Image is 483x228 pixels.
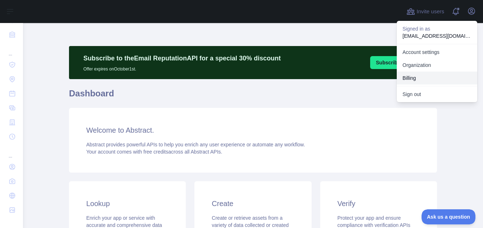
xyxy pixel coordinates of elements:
button: Billing [397,72,477,85]
iframe: Toggle Customer Support [422,209,476,224]
div: ... [6,42,17,57]
p: Subscribe to the Email Reputation API for a special 30 % discount [83,53,281,63]
h1: Dashboard [69,88,437,105]
h3: Welcome to Abstract. [86,125,420,135]
span: Abstract provides powerful APIs to help you enrich any user experience or automate any workflow. [86,142,305,147]
span: free credits [143,149,168,155]
button: Sign out [397,88,477,101]
span: Invite users [417,8,444,16]
h3: Verify [337,199,420,209]
p: Offer expires on October 1st. [83,63,281,72]
span: Protect your app and ensure compliance with verification APIs [337,215,410,228]
a: Account settings [397,46,477,59]
div: ... [6,145,17,159]
h3: Lookup [86,199,169,209]
p: [EMAIL_ADDRESS][DOMAIN_NAME] [402,32,471,40]
h3: Create [212,199,294,209]
p: Signed in as [402,25,471,32]
span: Your account comes with across all Abstract APIs. [86,149,222,155]
button: Subscribe [DATE] [370,56,424,69]
button: Invite users [405,6,446,17]
a: Organization [397,59,477,72]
